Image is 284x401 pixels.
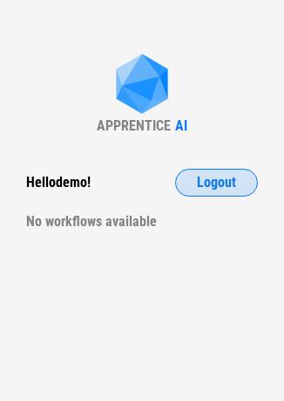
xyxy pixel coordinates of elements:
div: AI [175,117,187,134]
div: APPRENTICE [97,117,171,134]
div: Hello demo ! [26,169,91,197]
div: No workflows available [26,208,258,236]
button: Logout [175,169,258,197]
span: Logout [197,176,236,190]
img: Apprentice AI [107,54,177,117]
